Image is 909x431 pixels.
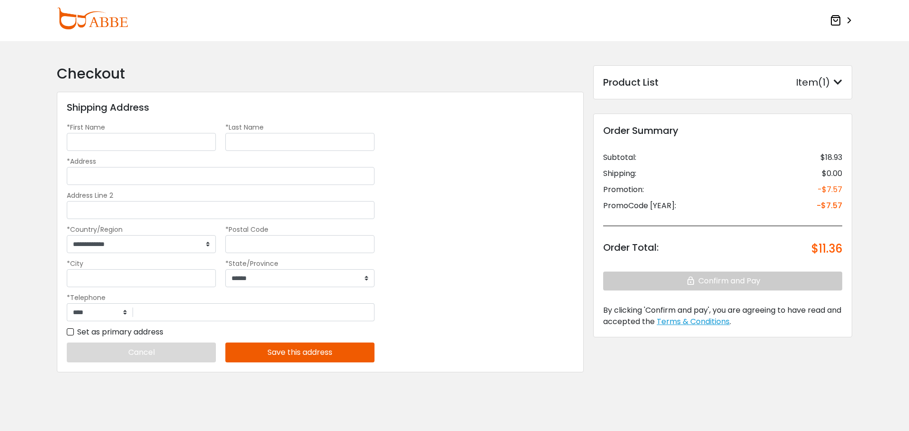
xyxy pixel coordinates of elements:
label: *First Name [67,123,105,132]
img: abbeglasses.com [57,8,128,29]
button: Cancel [67,343,216,362]
div: Subtotal: [603,152,636,163]
div: $0.00 [822,168,842,179]
div: $18.93 [820,152,842,163]
div: Order Total: [603,240,659,257]
label: *State/Province [225,259,278,268]
label: *Address [67,157,96,166]
span: > [843,12,852,29]
div: PromoCode [YEAR]: [603,200,676,211]
label: *Telephone [67,293,106,303]
div: -$7.57 [817,200,842,211]
div: -$7.57 [818,184,842,195]
button: Save this address [225,343,374,362]
div: $11.36 [811,240,842,257]
div: Product List [603,75,659,89]
h3: Shipping Address [67,102,149,113]
div: Order Summary [603,123,842,138]
div: . [603,305,842,327]
div: Shipping: [603,168,636,179]
label: *City [67,259,83,268]
a: > [830,12,852,29]
label: *Postal Code [225,225,268,234]
h2: Checkout [57,65,584,82]
label: *Country/Region [67,225,123,234]
label: Set as primary address [67,326,163,338]
div: Item(1) [796,75,842,89]
span: Terms & Conditions [657,316,730,327]
span: By clicking 'Confirm and pay', you are agreeing to have read and accepted the [603,305,841,327]
div: Promotion: [603,184,644,195]
label: Address Line 2 [67,191,113,200]
label: *Last Name [225,123,264,132]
